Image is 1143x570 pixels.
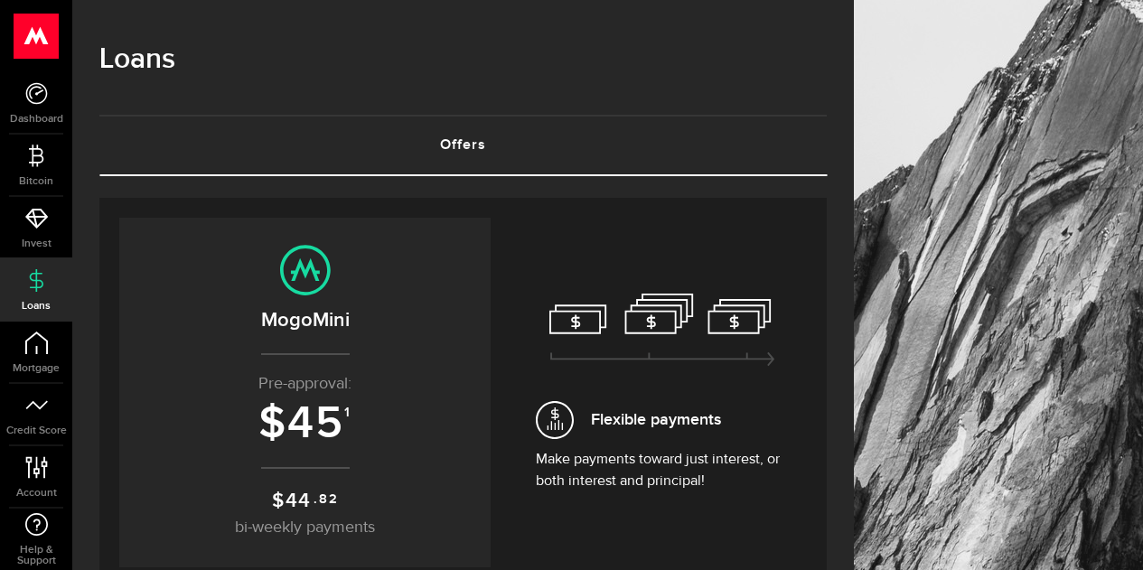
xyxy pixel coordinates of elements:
p: Make payments toward just interest, or both interest and principal! [536,449,789,492]
span: 44 [286,489,313,513]
span: bi-weekly payments [235,519,375,536]
ul: Tabs Navigation [99,115,827,176]
span: Flexible payments [591,407,721,432]
iframe: LiveChat chat widget [1067,494,1143,570]
span: 45 [287,397,344,451]
a: Offers [99,117,827,174]
span: $ [272,489,286,513]
span: $ [258,397,287,451]
h1: Loans [99,36,827,83]
sup: 1 [344,405,351,421]
h2: MogoMini [137,305,473,335]
sup: .82 [314,490,338,509]
p: Pre-approval: [137,372,473,397]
